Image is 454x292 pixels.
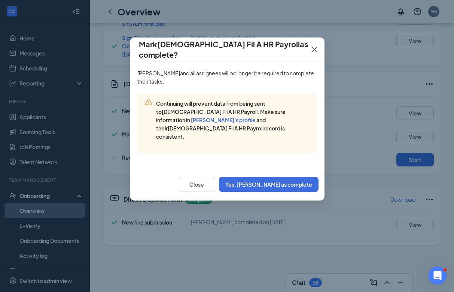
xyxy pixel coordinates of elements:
button: Yes, [PERSON_NAME] as complete [219,177,319,192]
span: Continuing will prevent data from being sent to [DEMOGRAPHIC_DATA] Fil A HR Payroll . Make sure i... [156,100,286,140]
svg: Warning [145,98,152,106]
span: [PERSON_NAME] 's profile [191,117,256,123]
button: Close [304,37,324,61]
button: Close [178,177,215,192]
h4: Mark [DEMOGRAPHIC_DATA] Fil A HR Payroll as complete? [139,39,316,60]
button: [PERSON_NAME]'s profile [191,116,256,124]
iframe: Intercom live chat [429,267,447,285]
svg: Cross [310,45,319,54]
span: [PERSON_NAME] and all assignees will no longer be required to complete their tasks. [137,70,314,85]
